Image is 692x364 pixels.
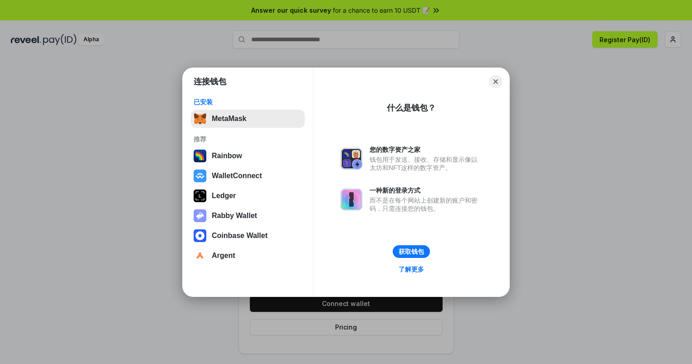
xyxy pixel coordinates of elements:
button: Close [489,75,502,88]
img: svg+xml,%3Csvg%20width%3D%2228%22%20height%3D%2228%22%20viewBox%3D%220%200%2028%2028%22%20fill%3D... [194,170,206,182]
h1: 连接钱包 [194,76,226,87]
div: Rabby Wallet [212,212,257,220]
div: Argent [212,252,235,260]
img: svg+xml,%3Csvg%20width%3D%2228%22%20height%3D%2228%22%20viewBox%3D%220%200%2028%2028%22%20fill%3D... [194,229,206,242]
div: Coinbase Wallet [212,232,268,240]
button: Rabby Wallet [191,207,305,225]
img: svg+xml,%3Csvg%20xmlns%3D%22http%3A%2F%2Fwww.w3.org%2F2000%2Fsvg%22%20width%3D%2228%22%20height%3... [194,189,206,202]
div: 什么是钱包？ [387,102,436,113]
div: 您的数字资产之家 [370,146,482,154]
img: svg+xml,%3Csvg%20width%3D%2228%22%20height%3D%2228%22%20viewBox%3D%220%200%2028%2028%22%20fill%3D... [194,249,206,262]
img: svg+xml,%3Csvg%20xmlns%3D%22http%3A%2F%2Fwww.w3.org%2F2000%2Fsvg%22%20fill%3D%22none%22%20viewBox... [194,209,206,222]
button: 获取钱包 [393,245,430,258]
div: 获取钱包 [399,248,424,256]
div: 推荐 [194,135,302,143]
div: WalletConnect [212,172,262,180]
a: 了解更多 [393,263,429,275]
div: 钱包用于发送、接收、存储和显示像以太坊和NFT这样的数字资产。 [370,155,482,172]
button: WalletConnect [191,167,305,185]
div: MetaMask [212,115,246,123]
div: 而不是在每个网站上创建新的账户和密码，只需连接您的钱包。 [370,196,482,213]
img: svg+xml,%3Csvg%20xmlns%3D%22http%3A%2F%2Fwww.w3.org%2F2000%2Fsvg%22%20fill%3D%22none%22%20viewBox... [341,189,362,210]
button: Rainbow [191,147,305,165]
div: 了解更多 [399,265,424,273]
div: Rainbow [212,152,242,160]
button: Argent [191,247,305,265]
div: Ledger [212,192,236,200]
img: svg+xml,%3Csvg%20xmlns%3D%22http%3A%2F%2Fwww.w3.org%2F2000%2Fsvg%22%20fill%3D%22none%22%20viewBox... [341,148,362,170]
div: 已安装 [194,98,302,106]
img: svg+xml,%3Csvg%20fill%3D%22none%22%20height%3D%2233%22%20viewBox%3D%220%200%2035%2033%22%20width%... [194,112,206,125]
img: svg+xml,%3Csvg%20width%3D%22120%22%20height%3D%22120%22%20viewBox%3D%220%200%20120%20120%22%20fil... [194,150,206,162]
button: Coinbase Wallet [191,227,305,245]
button: Ledger [191,187,305,205]
button: MetaMask [191,110,305,128]
div: 一种新的登录方式 [370,186,482,194]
